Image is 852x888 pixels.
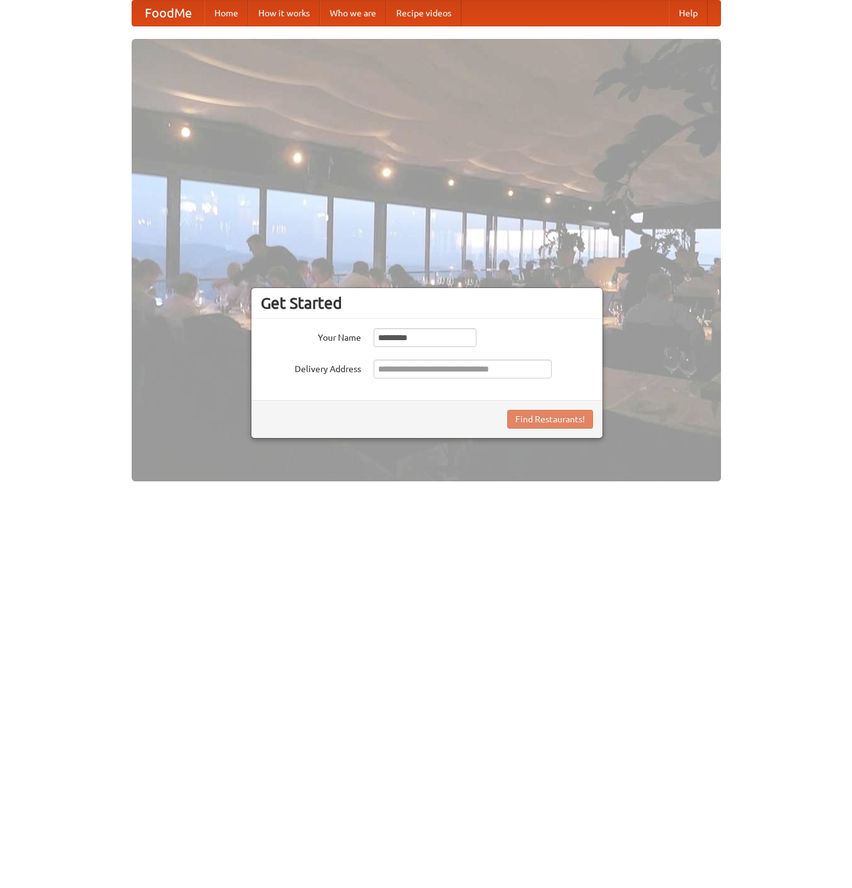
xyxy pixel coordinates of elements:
[507,410,593,429] button: Find Restaurants!
[261,294,593,313] h3: Get Started
[204,1,248,26] a: Home
[669,1,708,26] a: Help
[320,1,386,26] a: Who we are
[261,328,361,344] label: Your Name
[386,1,461,26] a: Recipe videos
[248,1,320,26] a: How it works
[132,1,204,26] a: FoodMe
[261,360,361,375] label: Delivery Address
